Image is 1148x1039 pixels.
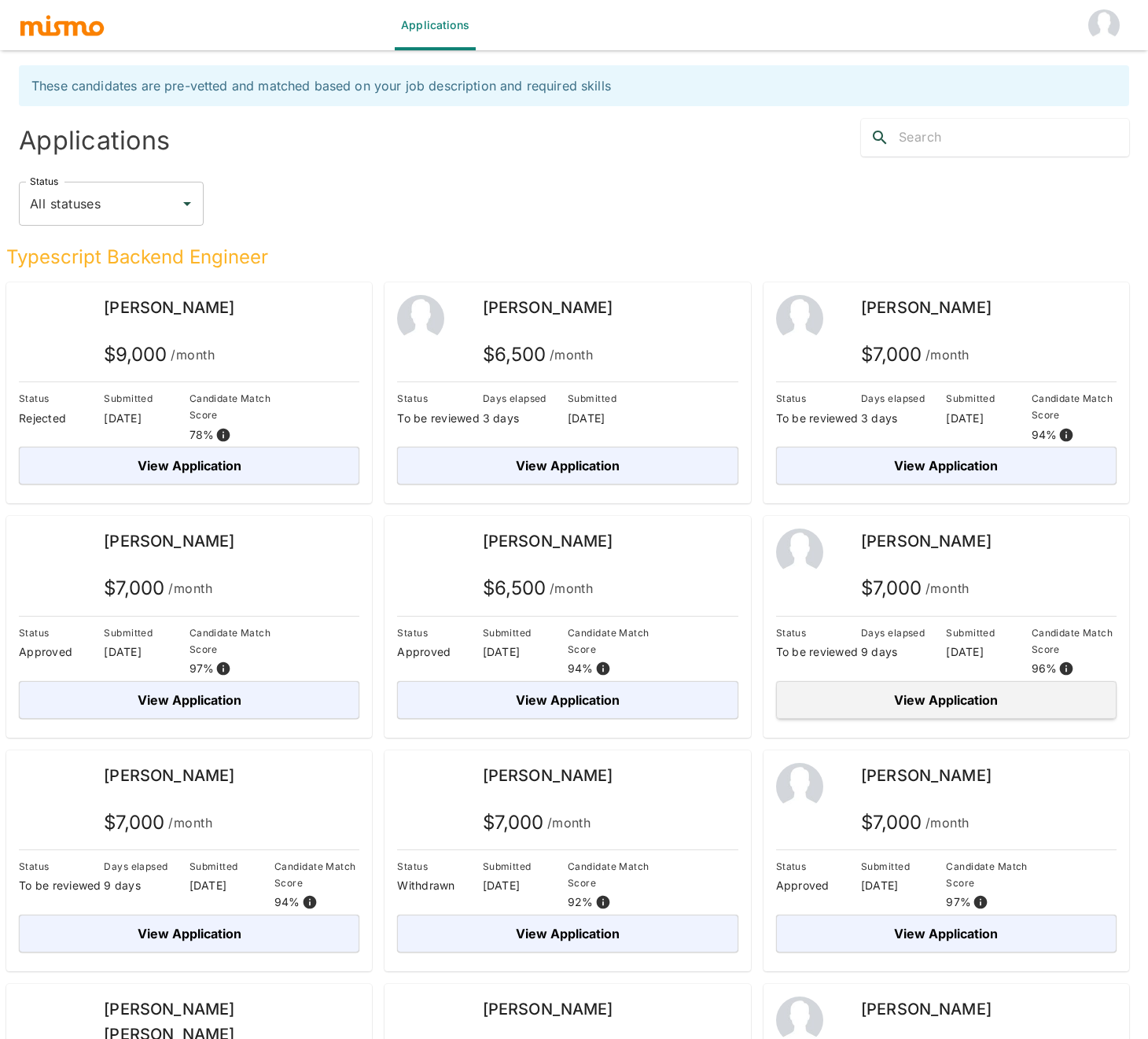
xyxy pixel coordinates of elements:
[776,625,861,641] p: Status
[776,763,823,810] img: 2Q==
[189,625,274,658] p: Candidate Match Score
[397,447,738,484] button: View Application
[104,411,189,426] p: [DATE]
[19,644,104,660] p: Approved
[19,390,104,407] p: Status
[397,878,482,893] p: Withdrawn
[19,295,66,342] img: yvoewh567ffj3oe223h2c27majis
[168,577,212,599] span: /month
[1032,427,1058,443] p: 94 %
[483,858,568,875] p: Submitted
[1058,427,1074,443] svg: View resume score details
[568,411,653,426] p: [DATE]
[1032,390,1117,423] p: Candidate Match Score
[19,625,104,641] p: Status
[189,427,215,443] p: 78 %
[861,119,899,157] button: search
[861,411,946,426] p: 3 days
[30,175,58,188] label: Status
[776,411,861,426] p: To be reviewed
[1058,661,1074,676] svg: View resume score details
[861,878,946,893] p: [DATE]
[861,1000,992,1019] span: [PERSON_NAME]
[776,447,1117,484] button: View Application
[568,390,653,407] p: Submitted
[946,411,1031,426] p: [DATE]
[104,858,189,875] p: Days elapsed
[776,915,1117,952] button: View Application
[973,894,988,910] svg: View resume score details
[104,576,212,601] h5: $ 7,000
[104,342,215,367] h5: $ 9,000
[274,894,300,910] p: 94 %
[483,644,568,660] p: [DATE]
[176,193,198,215] button: Open
[861,576,970,601] h5: $ 7,000
[595,661,611,676] svg: View resume score details
[171,344,215,366] span: /month
[1032,661,1058,676] p: 96 %
[861,766,992,785] span: [PERSON_NAME]
[925,577,970,599] span: /month
[397,681,738,719] button: View Application
[899,125,1129,150] input: Search
[397,644,482,660] p: Approved
[946,390,1031,407] p: Submitted
[861,390,946,407] p: Days elapsed
[19,915,359,952] button: View Application
[861,625,946,641] p: Days elapsed
[776,529,823,576] img: 2Q==
[483,411,568,426] p: 3 days
[19,858,104,875] p: Status
[550,577,594,599] span: /month
[19,529,66,576] img: r4dy4nngdciwyc5g6ltcuhpwz3eo
[104,625,189,641] p: Submitted
[861,810,970,835] h5: $ 7,000
[925,344,970,366] span: /month
[19,13,105,37] img: logo
[397,411,482,426] p: To be reviewed
[104,644,189,660] p: [DATE]
[483,532,613,551] span: [PERSON_NAME]
[397,625,482,641] p: Status
[946,644,1031,660] p: [DATE]
[776,858,861,875] p: Status
[397,858,482,875] p: Status
[595,894,611,910] svg: View resume score details
[104,810,212,835] h5: $ 7,000
[483,625,568,641] p: Submitted
[397,390,482,407] p: Status
[568,625,653,658] p: Candidate Match Score
[483,576,594,601] h5: $ 6,500
[215,661,231,676] svg: View resume score details
[568,858,653,891] p: Candidate Match Score
[397,295,444,342] img: 2Q==
[19,763,66,810] img: 9q5cxm6d1l522eyzc7cmteznyau0
[776,878,861,893] p: Approved
[776,681,1117,719] button: View Application
[568,661,594,676] p: 94 %
[1088,9,1120,41] img: Starsling HM
[104,390,189,407] p: Submitted
[776,644,861,660] p: To be reviewed
[104,878,189,893] p: 9 days
[483,342,594,367] h5: $ 6,500
[274,858,359,891] p: Candidate Match Score
[1032,625,1117,658] p: Candidate Match Score
[925,812,970,834] span: /month
[946,625,1031,641] p: Submitted
[302,894,318,910] svg: View resume score details
[861,298,992,317] span: [PERSON_NAME]
[19,447,359,484] button: View Application
[19,411,104,426] p: Rejected
[776,295,823,342] img: 2Q==
[189,390,274,423] p: Candidate Match Score
[189,878,274,893] p: [DATE]
[483,878,568,893] p: [DATE]
[483,1000,613,1019] span: [PERSON_NAME]
[861,858,946,875] p: Submitted
[946,894,971,910] p: 97 %
[19,681,359,719] button: View Application
[215,427,231,443] svg: View resume score details
[397,529,444,576] img: 56tzexezpa18bnnsspplp3iczbug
